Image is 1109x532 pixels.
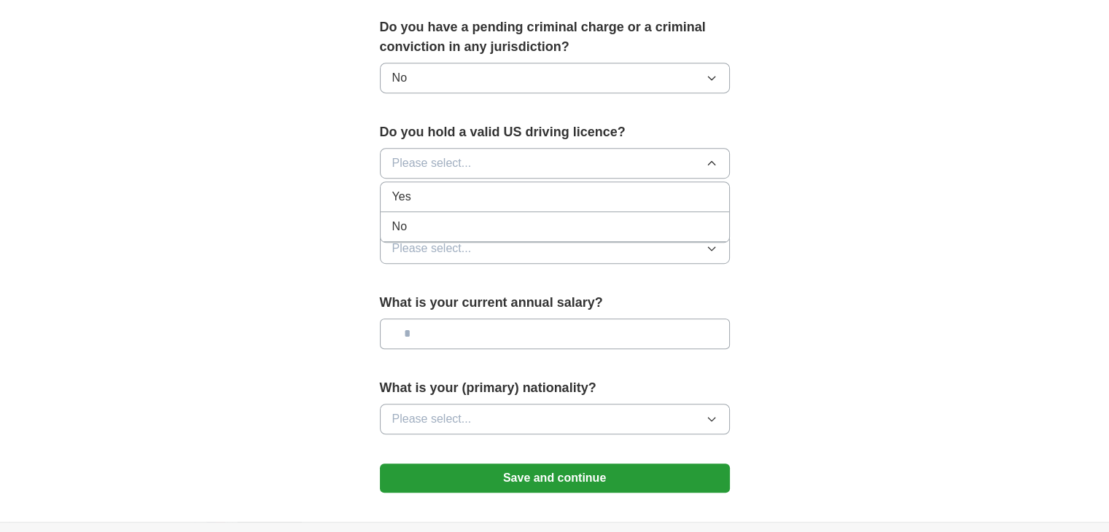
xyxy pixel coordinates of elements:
span: No [392,69,407,87]
button: Save and continue [380,463,730,493]
label: What is your (primary) nationality? [380,378,730,398]
button: Please select... [380,233,730,264]
button: No [380,63,730,93]
label: Do you hold a valid US driving licence? [380,122,730,142]
label: Do you have a pending criminal charge or a criminal conviction in any jurisdiction? [380,17,730,57]
span: Please select... [392,410,472,428]
button: Please select... [380,404,730,434]
span: Yes [392,188,411,206]
button: Please select... [380,148,730,179]
label: What is your current annual salary? [380,293,730,313]
span: Please select... [392,240,472,257]
span: Please select... [392,154,472,172]
span: No [392,218,407,235]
